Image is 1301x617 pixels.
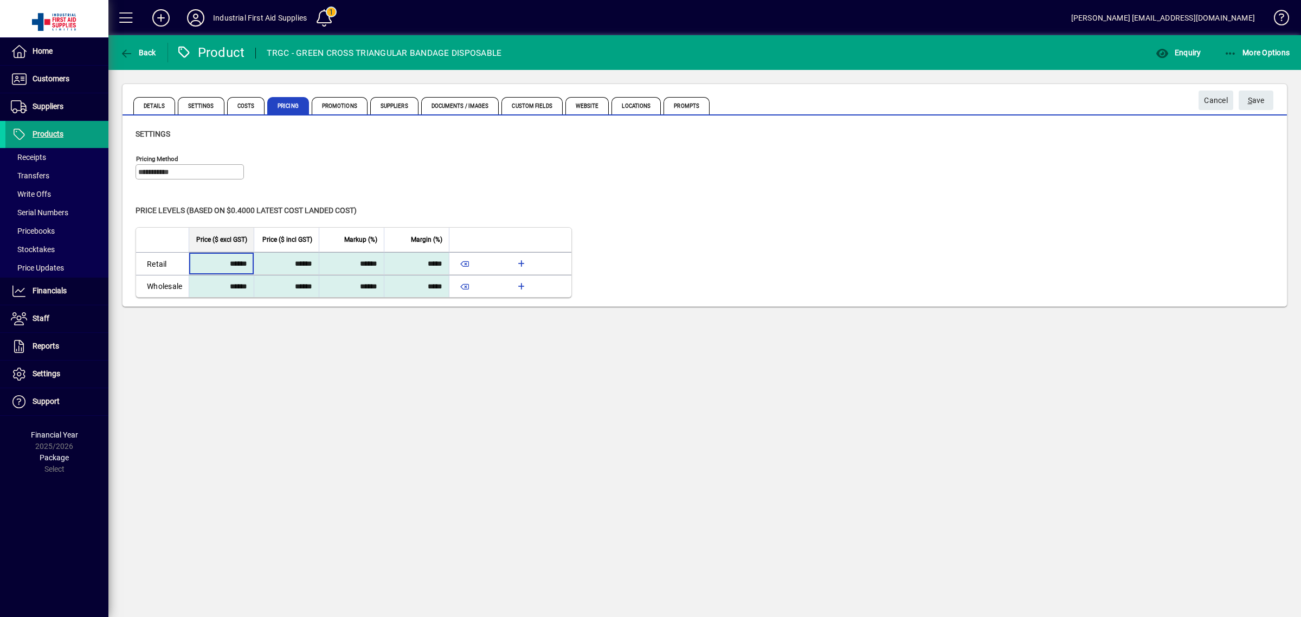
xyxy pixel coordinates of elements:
div: [PERSON_NAME] [EMAIL_ADDRESS][DOMAIN_NAME] [1071,9,1255,27]
span: Details [133,97,175,114]
a: Reports [5,333,108,360]
span: Suppliers [370,97,418,114]
span: Staff [33,314,49,323]
span: Pricebooks [11,227,55,235]
a: Suppliers [5,93,108,120]
button: Add [144,8,178,28]
span: Settings [136,130,170,138]
div: TRGC - GREEN CROSS TRIANGULAR BANDAGE DISPOSABLE [267,44,501,62]
a: Knowledge Base [1266,2,1287,37]
span: Reports [33,342,59,350]
span: Write Offs [11,190,51,198]
span: ave [1248,92,1265,110]
span: Price Updates [11,263,64,272]
a: Price Updates [5,259,108,277]
span: S [1248,96,1252,105]
span: Serial Numbers [11,208,68,217]
div: Industrial First Aid Supplies [213,9,307,27]
span: Financial Year [31,430,78,439]
button: Profile [178,8,213,28]
a: Customers [5,66,108,93]
button: Enquiry [1153,43,1203,62]
span: Support [33,397,60,406]
a: Serial Numbers [5,203,108,222]
span: Pricing [267,97,309,114]
span: Settings [33,369,60,378]
span: Receipts [11,153,46,162]
span: Package [40,453,69,462]
a: Financials [5,278,108,305]
span: Custom Fields [501,97,562,114]
span: Price ($ excl GST) [196,234,247,246]
span: Documents / Images [421,97,499,114]
a: Write Offs [5,185,108,203]
td: Wholesale [136,275,189,297]
span: Costs [227,97,265,114]
span: Financials [33,286,67,295]
a: Support [5,388,108,415]
span: Promotions [312,97,368,114]
span: Back [120,48,156,57]
mat-label: Pricing method [136,155,178,163]
button: Cancel [1199,91,1233,110]
a: Settings [5,361,108,388]
a: Stocktakes [5,240,108,259]
a: Staff [5,305,108,332]
span: Home [33,47,53,55]
button: Back [117,43,159,62]
span: Price levels (based on $0.4000 Latest cost landed cost) [136,206,357,215]
a: Pricebooks [5,222,108,240]
span: Cancel [1204,92,1228,110]
span: Locations [611,97,661,114]
a: Home [5,38,108,65]
a: Transfers [5,166,108,185]
span: Products [33,130,63,138]
span: Margin (%) [411,234,442,246]
span: Transfers [11,171,49,180]
span: Suppliers [33,102,63,111]
span: More Options [1224,48,1290,57]
span: Enquiry [1156,48,1201,57]
span: Stocktakes [11,245,55,254]
button: Save [1239,91,1273,110]
span: Markup (%) [344,234,377,246]
a: Receipts [5,148,108,166]
span: Prompts [664,97,710,114]
td: Retail [136,252,189,275]
span: Settings [178,97,224,114]
span: Customers [33,74,69,83]
span: Price ($ incl GST) [262,234,312,246]
button: More Options [1221,43,1293,62]
span: Website [565,97,609,114]
div: Product [176,44,245,61]
app-page-header-button: Back [108,43,168,62]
